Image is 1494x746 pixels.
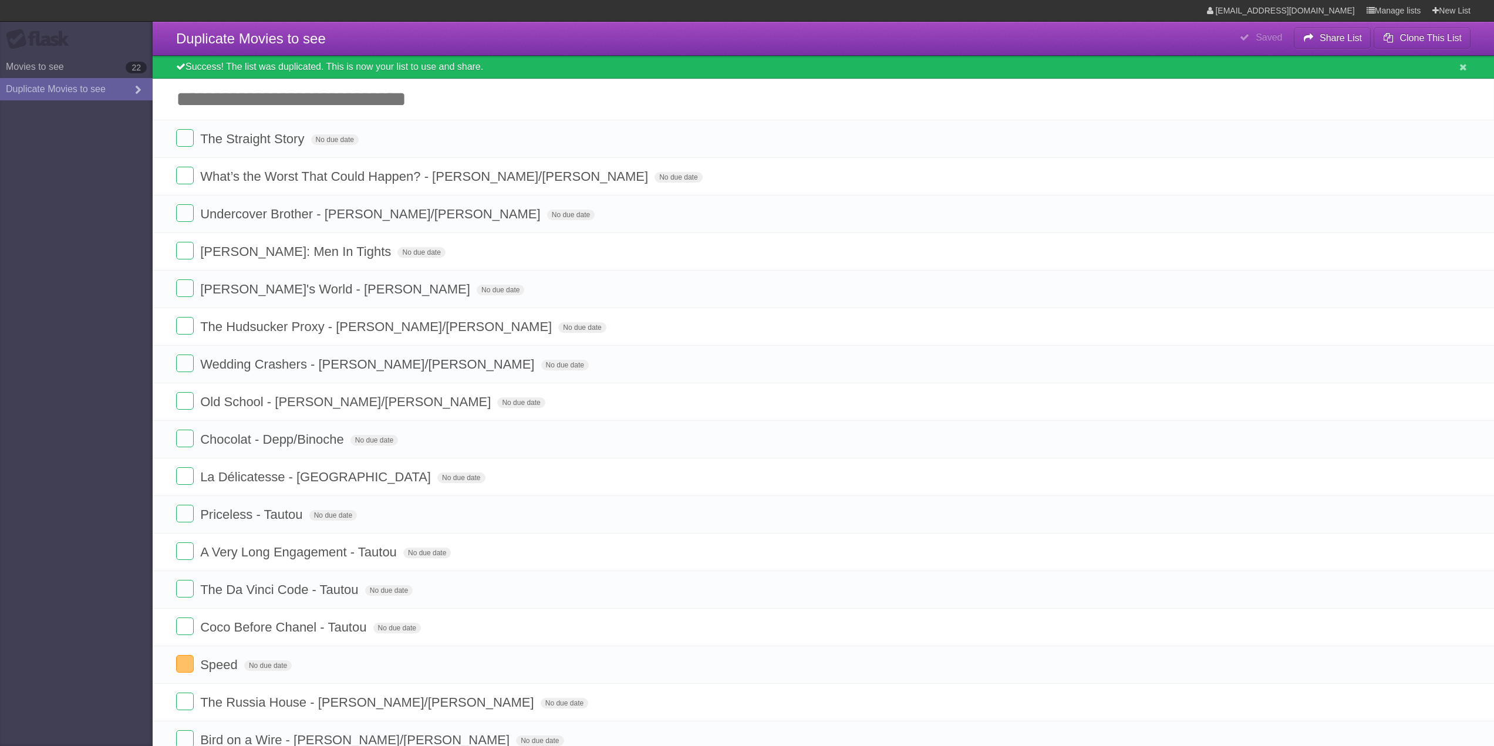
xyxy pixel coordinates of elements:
span: Speed [200,657,241,672]
span: No due date [516,735,564,746]
span: No due date [541,360,589,370]
b: 22 [126,62,147,73]
label: Done [176,167,194,184]
label: Done [176,317,194,335]
span: No due date [244,660,292,671]
label: Done [176,129,194,147]
b: Saved [1256,32,1282,42]
label: Done [176,542,194,560]
span: No due date [403,548,451,558]
button: Share List [1294,28,1371,49]
label: Done [176,204,194,222]
span: A Very Long Engagement - Tautou [200,545,400,559]
span: The Russia House - [PERSON_NAME]/[PERSON_NAME] [200,695,537,710]
label: Done [176,617,194,635]
span: [PERSON_NAME]'s World - [PERSON_NAME] [200,282,473,296]
label: Done [176,693,194,710]
label: Done [176,655,194,673]
span: Wedding Crashers - [PERSON_NAME]/[PERSON_NAME] [200,357,537,372]
label: Done [176,279,194,297]
span: Coco Before Chanel - Tautou [200,620,369,634]
span: Priceless - Tautou [200,507,305,522]
span: Undercover Brother - [PERSON_NAME]/[PERSON_NAME] [200,207,544,221]
span: No due date [558,322,606,333]
div: Flask [6,29,76,50]
label: Done [176,242,194,259]
span: No due date [397,247,445,258]
span: The Hudsucker Proxy - [PERSON_NAME]/[PERSON_NAME] [200,319,555,334]
span: La Délicatesse - [GEOGRAPHIC_DATA] [200,470,434,484]
span: Chocolat - Depp/Binoche [200,432,347,447]
span: No due date [547,210,595,220]
span: The Straight Story [200,131,307,146]
label: Done [176,430,194,447]
span: No due date [373,623,421,633]
button: Clone This List [1374,28,1471,49]
b: Clone This List [1399,33,1462,43]
span: No due date [350,435,398,445]
span: No due date [541,698,588,708]
span: No due date [309,510,357,521]
span: Old School - [PERSON_NAME]/[PERSON_NAME] [200,394,494,409]
span: No due date [311,134,359,145]
span: Duplicate Movies to see [176,31,326,46]
span: No due date [437,472,485,483]
label: Done [176,467,194,485]
span: What’s the Worst That Could Happen? - [PERSON_NAME]/[PERSON_NAME] [200,169,651,184]
b: Share List [1320,33,1362,43]
div: Success! The list was duplicated. This is now your list to use and share. [153,56,1494,79]
span: No due date [365,585,413,596]
span: The Da Vinci Code - Tautou [200,582,361,597]
span: No due date [497,397,545,408]
label: Done [176,505,194,522]
label: Done [176,355,194,372]
label: Done [176,392,194,410]
span: [PERSON_NAME]: Men In Tights [200,244,394,259]
span: No due date [477,285,524,295]
span: No due date [655,172,702,183]
label: Done [176,580,194,598]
